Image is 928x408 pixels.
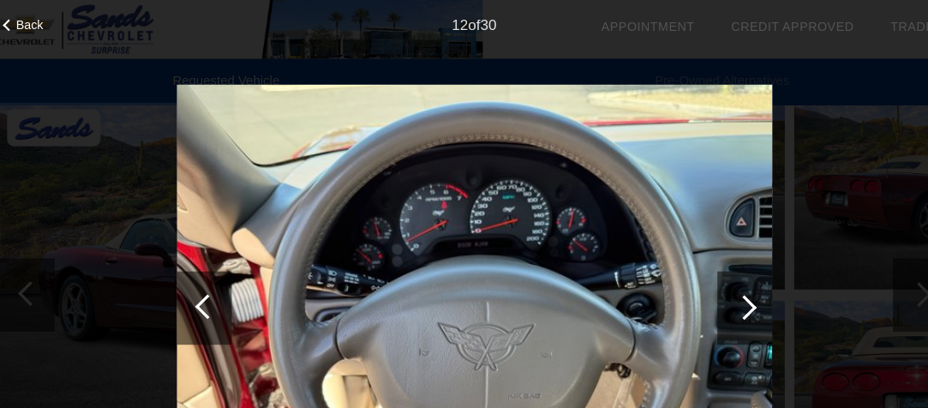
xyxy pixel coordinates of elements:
span: 12 [443,16,458,31]
a: Credit Approved [704,19,819,32]
span: Back [36,17,62,30]
span: 30 [470,16,485,31]
a: Appointment [583,19,670,32]
a: Trade-In [853,19,911,32]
